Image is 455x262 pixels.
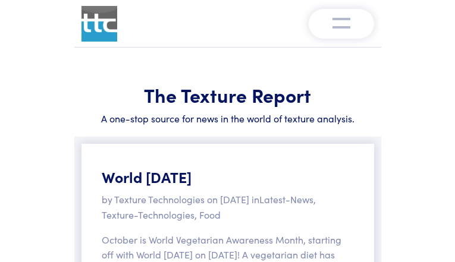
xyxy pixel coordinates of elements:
[102,192,354,222] p: by Texture Technologies on [DATE] in
[102,166,354,187] h5: World [DATE]
[309,9,374,39] button: Toggle navigation
[332,15,350,29] img: menu-v1.0.png
[81,112,374,125] h6: A one-stop source for news in the world of texture analysis.
[81,6,117,42] img: ttc_logo_1x1_v1.0.png
[81,83,374,107] h1: The Texture Report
